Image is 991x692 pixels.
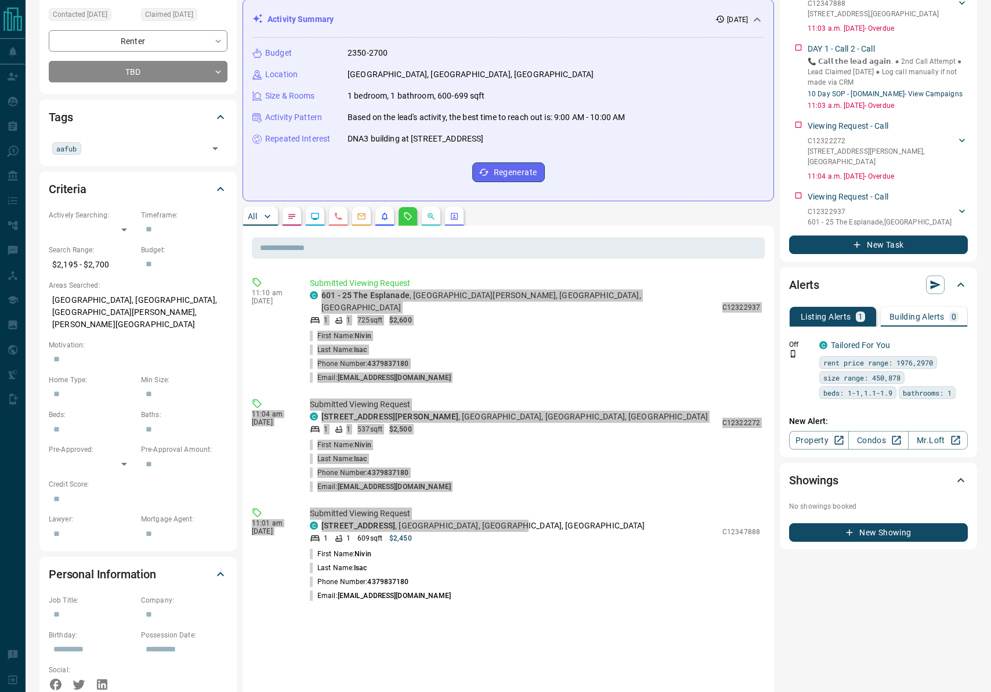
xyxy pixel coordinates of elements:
[141,375,227,385] p: Min Size:
[789,466,968,494] div: Showings
[310,563,367,573] p: Last Name:
[324,533,328,544] p: 1
[789,271,968,299] div: Alerts
[321,291,410,300] a: 601 - 25 The Esplanade
[808,217,952,227] p: 601 - 25 The Esplanade , [GEOGRAPHIC_DATA]
[808,206,952,217] p: C12322937
[265,111,322,124] p: Activity Pattern
[450,212,459,221] svg: Agent Actions
[49,665,135,675] p: Social:
[789,415,968,427] p: New Alert:
[789,471,838,490] h2: Showings
[252,418,292,426] p: [DATE]
[367,578,408,586] span: 4379837180
[49,8,135,24] div: Sat Aug 16 2025
[321,521,395,530] a: [STREET_ADDRESS]
[848,431,908,450] a: Condos
[207,140,223,157] button: Open
[310,590,451,601] p: Email:
[801,313,851,321] p: Listing Alerts
[338,374,451,382] span: [EMAIL_ADDRESS][DOMAIN_NAME]
[49,291,227,334] p: [GEOGRAPHIC_DATA], [GEOGRAPHIC_DATA], [GEOGRAPHIC_DATA][PERSON_NAME], [PERSON_NAME][GEOGRAPHIC_DATA]
[49,410,135,420] p: Beds:
[49,255,135,274] p: $2,195 - $2,700
[287,212,296,221] svg: Notes
[252,289,292,297] p: 11:10 am
[808,204,968,230] div: C12322937601 - 25 The Esplanade,[GEOGRAPHIC_DATA]
[310,331,371,341] p: First Name:
[367,360,408,368] span: 4379837180
[727,15,748,25] p: [DATE]
[357,424,382,434] p: 537 sqft
[808,120,888,132] p: Viewing Request - Call
[952,313,956,321] p: 0
[789,431,849,450] a: Property
[49,61,227,82] div: TBD
[265,68,298,81] p: Location
[389,424,412,434] p: $2,500
[310,521,318,530] div: condos.ca
[310,454,367,464] p: Last Name:
[49,245,135,255] p: Search Range:
[310,440,371,450] p: First Name:
[310,508,760,520] p: Submitted Viewing Request
[357,212,366,221] svg: Emails
[338,592,451,600] span: [EMAIL_ADDRESS][DOMAIN_NAME]
[49,340,227,350] p: Motivation:
[903,387,952,398] span: bathrooms: 1
[389,315,412,325] p: $2,600
[49,180,86,198] h2: Criteria
[265,47,292,59] p: Budget
[145,9,193,20] span: Claimed [DATE]
[357,315,382,325] p: 725 sqft
[722,302,760,313] p: C12322937
[310,468,409,478] p: Phone Number:
[49,560,227,588] div: Personal Information
[789,350,797,358] svg: Push Notification Only
[808,136,956,146] p: C12322272
[348,133,483,145] p: DNA3 building at [STREET_ADDRESS]
[324,315,328,325] p: 1
[338,483,451,491] span: [EMAIL_ADDRESS][DOMAIN_NAME]
[354,455,367,463] span: Isac
[789,276,819,294] h2: Alerts
[355,441,371,449] span: Nivin
[357,533,382,544] p: 609 sqft
[265,90,315,102] p: Size & Rooms
[321,412,458,421] a: [STREET_ADDRESS][PERSON_NAME]
[49,175,227,203] div: Criteria
[324,424,328,434] p: 1
[310,212,320,221] svg: Lead Browsing Activity
[789,501,968,512] p: No showings booked
[49,210,135,220] p: Actively Searching:
[141,410,227,420] p: Baths:
[310,291,318,299] div: condos.ca
[252,527,292,535] p: [DATE]
[472,162,545,182] button: Regenerate
[49,30,227,52] div: Renter
[722,527,760,537] p: C12347888
[389,533,412,544] p: $2,450
[49,479,227,490] p: Credit Score:
[823,357,933,368] span: rent price range: 1976,2970
[49,375,135,385] p: Home Type:
[348,90,485,102] p: 1 bedroom, 1 bathroom, 600-699 sqft
[426,212,436,221] svg: Opportunities
[808,90,963,98] a: 10 Day SOP - [DOMAIN_NAME]- View Campaigns
[348,68,594,81] p: [GEOGRAPHIC_DATA], [GEOGRAPHIC_DATA], [GEOGRAPHIC_DATA]
[889,313,945,321] p: Building Alerts
[310,549,371,559] p: First Name:
[819,341,827,349] div: condos.ca
[252,410,292,418] p: 11:04 am
[321,520,645,532] p: , [GEOGRAPHIC_DATA], [GEOGRAPHIC_DATA], [GEOGRAPHIC_DATA]
[265,133,330,145] p: Repeated Interest
[49,280,227,291] p: Areas Searched:
[310,412,318,421] div: condos.ca
[248,212,257,220] p: All
[908,431,968,450] a: Mr.Loft
[310,345,367,355] p: Last Name:
[858,313,863,321] p: 1
[141,595,227,606] p: Company:
[808,9,939,19] p: [STREET_ADDRESS] , [GEOGRAPHIC_DATA]
[346,315,350,325] p: 1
